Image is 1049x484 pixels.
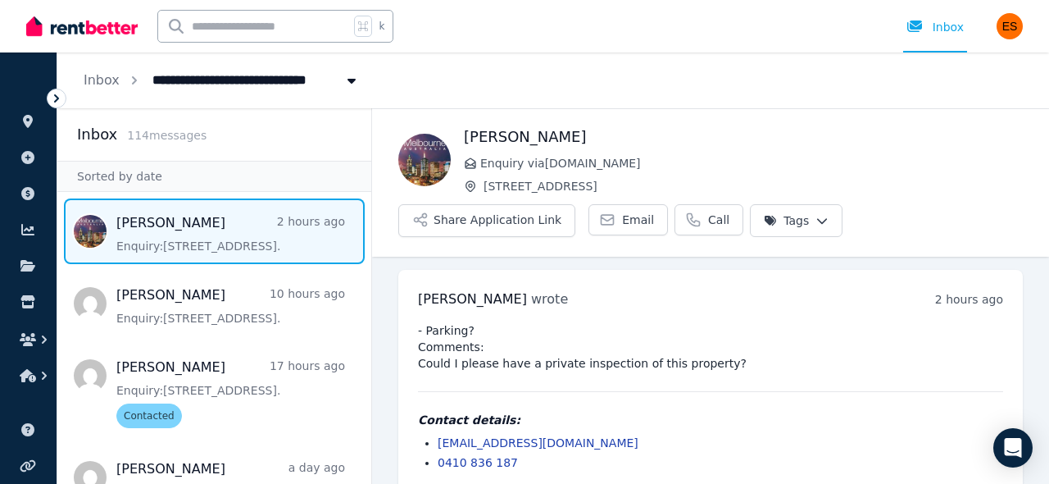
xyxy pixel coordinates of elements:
span: Enquiry via [DOMAIN_NAME] [480,155,1023,171]
div: Inbox [906,19,964,35]
button: Tags [750,204,842,237]
a: [EMAIL_ADDRESS][DOMAIN_NAME] [438,436,638,450]
span: Call [708,212,729,228]
a: Email [588,204,668,235]
div: Open Intercom Messenger [993,428,1033,468]
h1: [PERSON_NAME] [464,126,1023,148]
div: Sorted by date [57,161,371,192]
img: RentBetter [26,14,138,39]
span: 114 message s [127,129,207,142]
button: Share Application Link [398,204,575,237]
pre: - Parking? Comments: Could I please have a private inspection of this property? [418,322,1003,372]
span: [STREET_ADDRESS] [484,178,1023,194]
img: Evangeline Samoilov [997,13,1023,39]
a: 0410 836 187 [438,456,518,469]
h2: Inbox [77,123,117,146]
span: Tags [764,212,809,229]
a: Call [674,204,743,235]
a: [PERSON_NAME]10 hours agoEnquiry:[STREET_ADDRESS]. [116,285,345,326]
span: [PERSON_NAME] [418,291,527,307]
nav: Breadcrumb [57,53,386,108]
img: Camila Gomez [398,134,451,186]
h4: Contact details: [418,412,1003,428]
a: Inbox [84,72,120,88]
time: 2 hours ago [935,293,1003,306]
span: Email [622,212,654,228]
span: k [379,20,384,33]
span: wrote [531,291,568,307]
a: [PERSON_NAME]2 hours agoEnquiry:[STREET_ADDRESS]. [116,213,345,254]
a: [PERSON_NAME]17 hours agoEnquiry:[STREET_ADDRESS].Contacted [116,358,345,428]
